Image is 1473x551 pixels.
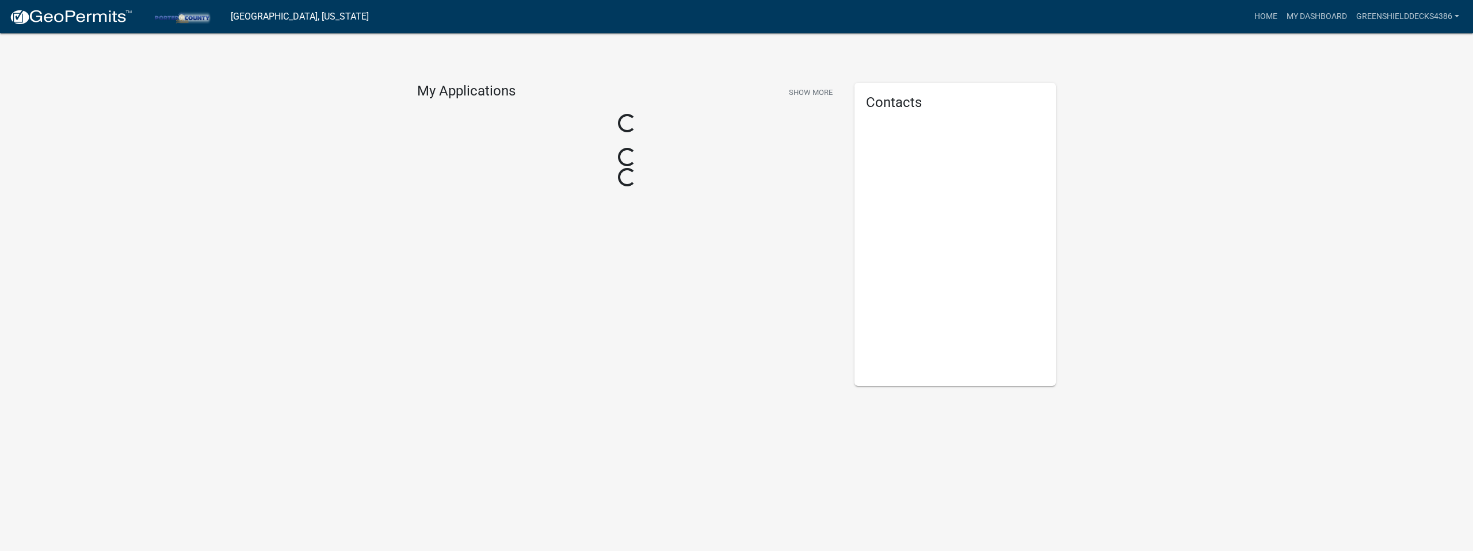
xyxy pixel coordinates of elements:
[866,94,1044,111] h5: Contacts
[417,83,516,100] h4: My Applications
[142,9,222,24] img: Porter County, Indiana
[1352,6,1464,28] a: GreenShieldDecks4386
[1250,6,1282,28] a: Home
[1282,6,1352,28] a: My Dashboard
[231,7,369,26] a: [GEOGRAPHIC_DATA], [US_STATE]
[784,83,837,102] button: Show More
